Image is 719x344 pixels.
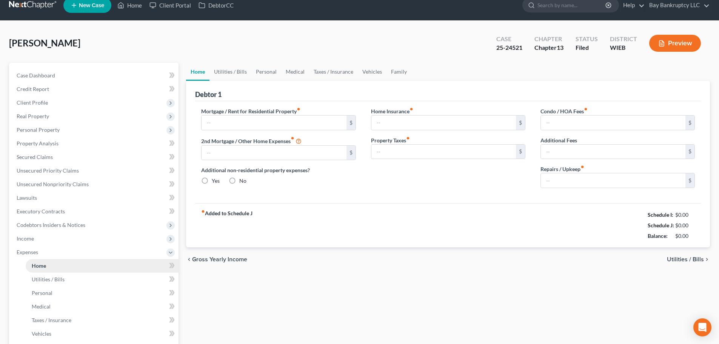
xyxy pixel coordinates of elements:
a: Home [26,259,179,273]
button: Preview [649,35,701,52]
div: 25-24521 [496,43,522,52]
a: Taxes / Insurance [26,313,179,327]
span: Utilities / Bills [32,276,65,282]
button: Utilities / Bills chevron_right [667,256,710,262]
div: Chapter [534,35,563,43]
i: fiber_manual_record [584,107,588,111]
div: $ [685,145,694,159]
i: fiber_manual_record [297,107,300,111]
div: District [610,35,637,43]
label: No [239,177,246,185]
span: Credit Report [17,86,49,92]
div: $ [346,116,356,130]
a: Personal [251,63,281,81]
input: -- [541,173,685,188]
a: Executory Contracts [11,205,179,218]
div: $ [685,173,694,188]
a: Property Analysis [11,137,179,150]
a: Family [386,63,411,81]
input: -- [541,116,685,130]
label: Condo / HOA Fees [540,107,588,115]
input: -- [541,145,685,159]
label: Repairs / Upkeep [540,165,584,173]
i: fiber_manual_record [291,136,294,140]
a: Unsecured Nonpriority Claims [11,177,179,191]
strong: Schedule I: [648,211,673,218]
a: Unsecured Priority Claims [11,164,179,177]
a: Lawsuits [11,191,179,205]
a: Personal [26,286,179,300]
input: -- [202,116,346,130]
span: Case Dashboard [17,72,55,79]
i: chevron_right [704,256,710,262]
span: Income [17,235,34,242]
label: Mortgage / Rent for Residential Property [201,107,300,115]
i: fiber_manual_record [410,107,413,111]
a: Utilities / Bills [26,273,179,286]
a: Medical [26,300,179,313]
span: Medical [32,303,51,310]
div: Case [496,35,522,43]
i: chevron_left [186,256,192,262]
div: $ [685,116,694,130]
span: Vehicles [32,330,51,337]
span: 13 [557,44,563,51]
div: Status [576,35,598,43]
div: Debtor 1 [195,90,222,99]
div: $0.00 [675,232,695,240]
button: chevron_left Gross Yearly Income [186,256,247,262]
input: -- [371,116,516,130]
input: -- [202,146,346,160]
span: Taxes / Insurance [32,317,71,323]
span: Gross Yearly Income [192,256,247,262]
a: Secured Claims [11,150,179,164]
span: Personal Property [17,126,60,133]
label: Yes [212,177,220,185]
a: Vehicles [358,63,386,81]
div: WIEB [610,43,637,52]
i: fiber_manual_record [580,165,584,169]
a: Utilities / Bills [209,63,251,81]
span: Executory Contracts [17,208,65,214]
span: Utilities / Bills [667,256,704,262]
span: Personal [32,290,52,296]
span: Secured Claims [17,154,53,160]
div: $0.00 [675,222,695,229]
span: Codebtors Insiders & Notices [17,222,85,228]
div: $ [346,146,356,160]
span: Unsecured Nonpriority Claims [17,181,89,187]
span: Real Property [17,113,49,119]
div: Chapter [534,43,563,52]
strong: Balance: [648,233,668,239]
span: New Case [79,3,104,8]
label: Home Insurance [371,107,413,115]
label: 2nd Mortgage / Other Home Expenses [201,136,302,145]
span: [PERSON_NAME] [9,37,80,48]
input: -- [371,145,516,159]
strong: Added to Schedule J [201,210,252,241]
label: Additional Fees [540,136,577,144]
div: $ [516,116,525,130]
span: Unsecured Priority Claims [17,167,79,174]
span: Property Analysis [17,140,59,147]
div: $ [516,145,525,159]
i: fiber_manual_record [201,210,205,213]
a: Case Dashboard [11,69,179,82]
strong: Schedule J: [648,222,674,228]
label: Property Taxes [371,136,410,144]
div: $0.00 [675,211,695,219]
a: Taxes / Insurance [309,63,358,81]
span: Client Profile [17,99,48,106]
div: Open Intercom Messenger [693,318,711,336]
i: fiber_manual_record [406,136,410,140]
a: Credit Report [11,82,179,96]
span: Lawsuits [17,194,37,201]
span: Expenses [17,249,38,255]
label: Additional non-residential property expenses? [201,166,356,174]
div: Filed [576,43,598,52]
span: Home [32,262,46,269]
a: Medical [281,63,309,81]
a: Home [186,63,209,81]
a: Vehicles [26,327,179,341]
